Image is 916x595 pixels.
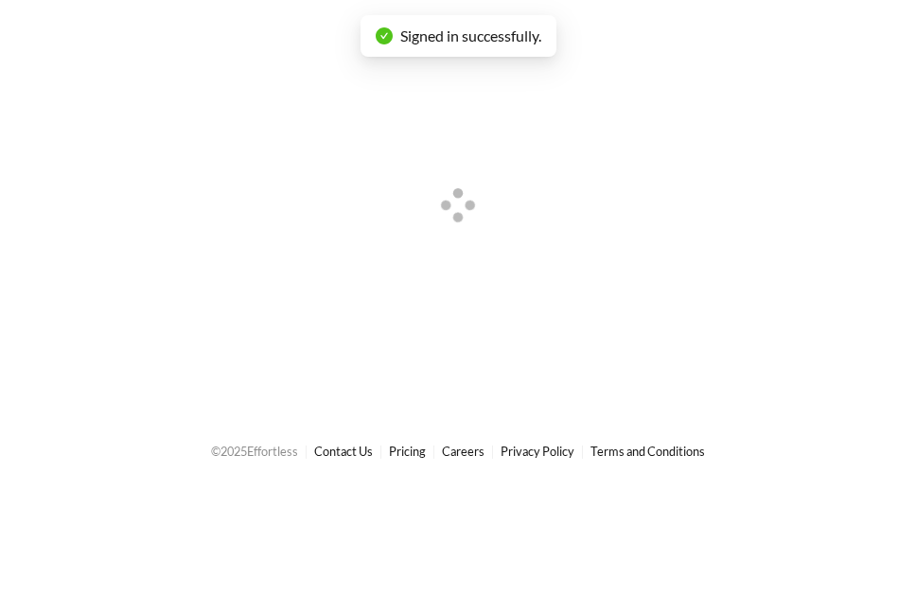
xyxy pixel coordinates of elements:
[442,444,484,459] a: Careers
[376,27,393,44] span: check-circle
[389,444,426,459] a: Pricing
[400,26,541,44] span: Signed in successfully.
[501,444,574,459] a: Privacy Policy
[590,444,705,459] a: Terms and Conditions
[314,444,373,459] a: Contact Us
[211,444,298,459] span: © 2025 Effortless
